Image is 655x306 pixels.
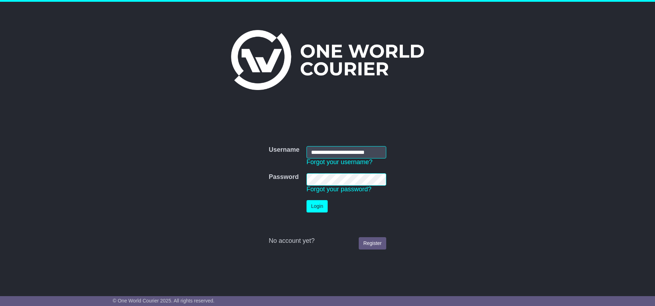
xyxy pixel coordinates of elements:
a: Register [359,237,386,250]
label: Username [269,146,299,154]
img: One World [231,30,424,90]
label: Password [269,173,299,181]
a: Forgot your username? [307,158,372,166]
button: Login [307,200,328,212]
span: © One World Courier 2025. All rights reserved. [113,298,215,304]
a: Forgot your password? [307,186,371,193]
div: No account yet? [269,237,386,245]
